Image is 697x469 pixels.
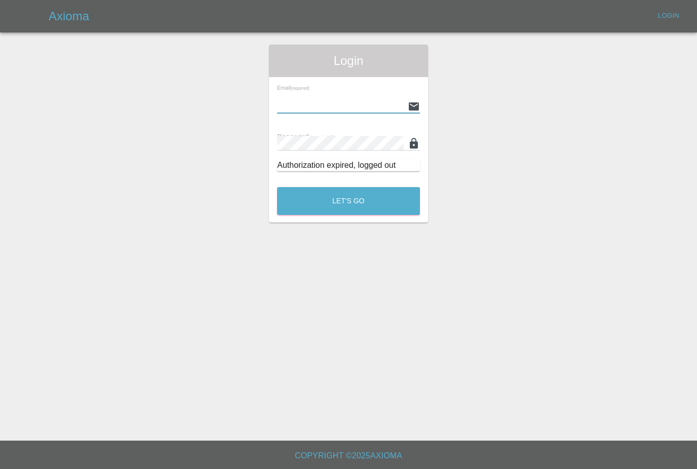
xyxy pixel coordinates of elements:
[8,449,689,463] h6: Copyright © 2025 Axioma
[291,86,309,91] small: (required)
[277,85,309,91] span: Email
[49,8,89,24] h5: Axioma
[309,134,334,140] small: (required)
[277,159,420,171] div: Authorization expired, logged out
[277,133,334,141] span: Password
[652,8,685,24] a: Login
[277,187,420,215] button: Let's Go
[277,53,420,69] span: Login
